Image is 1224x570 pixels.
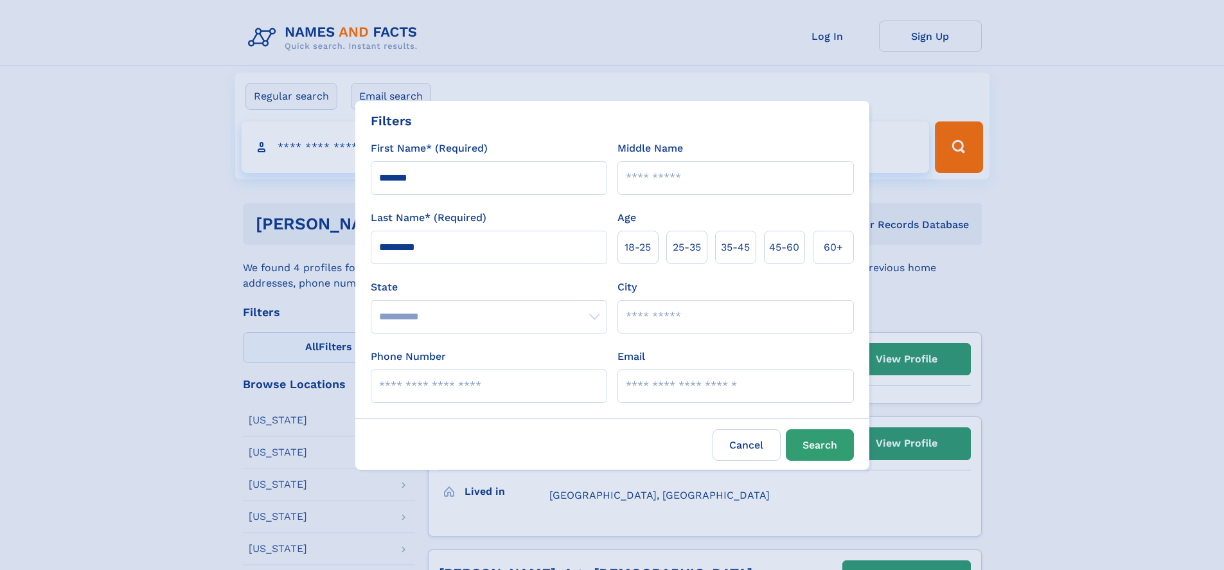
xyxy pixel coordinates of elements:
[824,240,843,255] span: 60+
[617,349,645,364] label: Email
[617,210,636,226] label: Age
[371,280,607,295] label: State
[673,240,701,255] span: 25‑35
[713,429,781,461] label: Cancel
[786,429,854,461] button: Search
[371,210,486,226] label: Last Name* (Required)
[617,141,683,156] label: Middle Name
[769,240,799,255] span: 45‑60
[371,141,488,156] label: First Name* (Required)
[721,240,750,255] span: 35‑45
[371,349,446,364] label: Phone Number
[617,280,637,295] label: City
[371,111,412,130] div: Filters
[625,240,651,255] span: 18‑25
